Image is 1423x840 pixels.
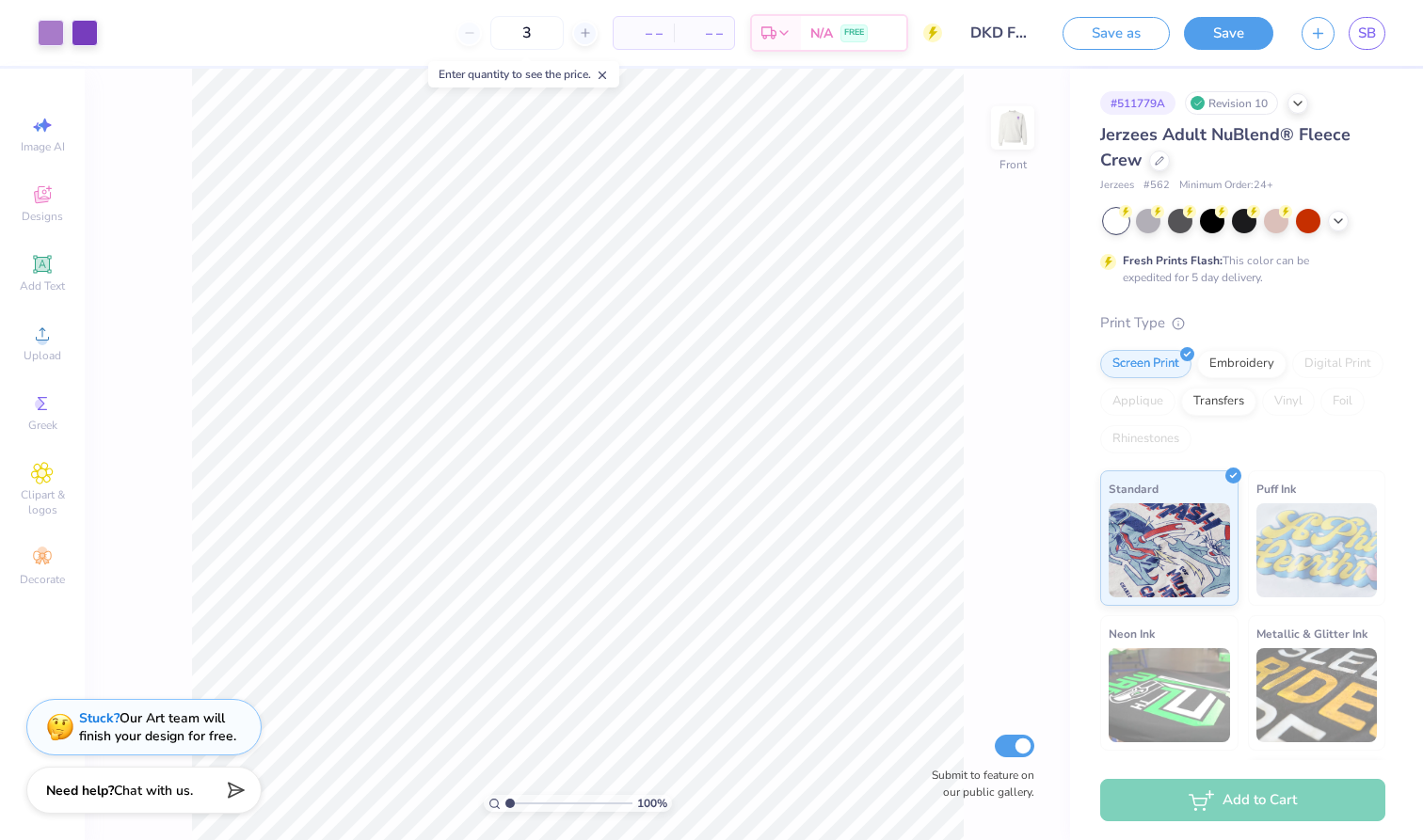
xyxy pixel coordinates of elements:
input: – – [490,16,564,50]
span: Neon Ink [1109,624,1155,643]
img: Front [994,109,1031,147]
span: FREE [844,26,864,40]
a: SB [1349,17,1385,50]
img: Puff Ink [1256,503,1378,597]
div: Digital Print [1292,350,1383,378]
span: Add Text [20,278,65,293]
label: Submit to feature on our public gallery. [921,767,1034,800]
div: Print Type [1100,312,1385,334]
span: Minimum Order: 24 + [1179,178,1273,194]
strong: Stuck? [79,709,120,727]
span: – – [625,24,663,43]
span: Jerzees Adult NuBlend® Fleece Crew [1100,123,1351,171]
span: Designs [22,209,63,224]
button: Save as [1063,17,1170,50]
span: SB [1358,23,1376,44]
div: Our Art team will finish your design for free. [79,709,236,745]
div: Foil [1320,388,1365,416]
span: N/A [810,24,833,43]
img: Metallic & Glitter Ink [1256,648,1378,742]
span: Upload [24,348,61,363]
img: Standard [1109,503,1230,597]
button: Save [1184,17,1273,50]
span: Greek [28,418,57,433]
div: Embroidery [1197,350,1287,378]
div: # 511779A [1100,91,1175,115]
div: Rhinestones [1100,425,1191,453]
div: Screen Print [1100,350,1191,378]
div: Revision 10 [1185,91,1278,115]
input: Untitled Design [956,14,1048,52]
span: Puff Ink [1256,479,1296,499]
div: Transfers [1181,388,1256,416]
span: Image AI [21,139,65,154]
div: Enter quantity to see the price. [428,61,619,87]
span: Chat with us. [114,782,193,800]
span: Decorate [20,572,65,587]
span: Standard [1109,479,1159,499]
span: Jerzees [1100,178,1134,194]
span: Clipart & logos [9,487,75,517]
div: Front [999,156,1027,173]
strong: Need help? [46,782,114,800]
div: Vinyl [1262,388,1315,416]
span: – – [685,24,723,43]
span: Metallic & Glitter Ink [1256,624,1367,643]
div: This color can be expedited for 5 day delivery. [1123,252,1354,286]
strong: Fresh Prints Flash: [1123,253,1223,268]
img: Neon Ink [1109,648,1230,742]
span: # 562 [1143,178,1170,194]
div: Applique [1100,388,1175,416]
span: 100 % [637,795,667,812]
